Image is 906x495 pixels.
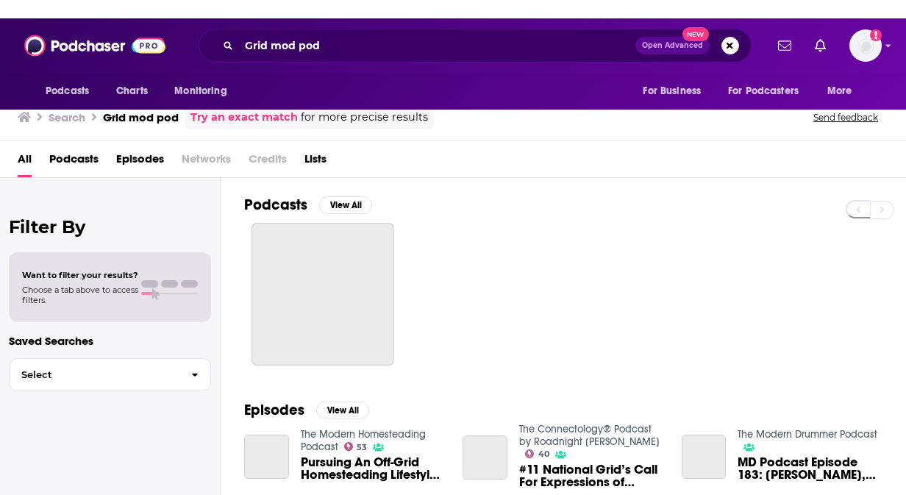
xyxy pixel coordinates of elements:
a: Charts [107,77,157,105]
span: Choose a tab above to access filters. [22,285,138,305]
span: Monitoring [174,81,226,102]
h3: Grid mod pod [103,110,179,124]
a: Pursuing An Off-Grid Homesteading Lifestyle - The Modern Homesteading Podcast [301,456,446,481]
span: Credits [249,147,287,177]
svg: Email not verified [870,29,882,41]
span: Select [10,370,179,380]
img: Podchaser - Follow, Share and Rate Podcasts [24,32,165,60]
a: Show notifications dropdown [772,33,797,58]
a: MD Podcast Episode 183: Morgan Agren, Grid Systems, Porter & Davies BC-X, and More [738,456,882,481]
a: EpisodesView All [244,401,369,419]
button: View All [319,196,372,214]
span: 40 [538,451,549,457]
span: 53 [357,444,367,451]
span: Networks [182,147,231,177]
a: #11 National Grid’s Call For Expressions of Interest - What you should know, before it’s too late… [519,463,664,488]
h2: Filter By [9,216,211,238]
button: open menu [817,77,871,105]
a: Try an exact match [190,109,298,126]
button: Open AdvancedNew [635,37,710,54]
a: PodcastsView All [244,196,372,214]
p: Saved Searches [9,334,211,348]
div: Search podcasts, credits, & more... [199,29,752,63]
h3: Search [49,110,85,124]
span: Podcasts [46,81,89,102]
a: All [18,147,32,177]
a: #11 National Grid’s Call For Expressions of Interest - What you should know, before it’s too late… [463,435,507,480]
span: Logged in as Alexish212 [849,29,882,62]
button: View All [316,402,369,419]
span: for more precise results [301,109,428,126]
a: Lists [304,147,327,177]
a: 40 [525,449,549,458]
span: Open Advanced [642,42,703,49]
a: 53 [344,442,368,451]
span: New [682,27,709,41]
span: Want to filter your results? [22,270,138,280]
button: open menu [164,77,246,105]
a: MD Podcast Episode 183: Morgan Agren, Grid Systems, Porter & Davies BC-X, and More [682,435,727,480]
a: Episodes [116,147,164,177]
span: More [827,81,852,102]
h2: Podcasts [244,196,307,214]
input: Search podcasts, credits, & more... [239,34,635,57]
span: Charts [116,81,148,102]
a: Podcasts [49,147,99,177]
button: open menu [718,77,820,105]
button: open menu [35,77,108,105]
a: The Modern Drummer Podcast [738,428,877,441]
a: The Modern Homesteading Podcast [301,428,426,453]
a: Pursuing An Off-Grid Homesteading Lifestyle - The Modern Homesteading Podcast [244,435,289,480]
button: open menu [632,77,719,105]
a: The Connectology® Podcast by Roadnight Taylor [519,423,660,448]
button: Send feedback [809,111,882,124]
a: Show notifications dropdown [809,33,832,58]
button: Select [9,358,211,391]
h2: Episodes [244,401,304,419]
button: Show profile menu [849,29,882,62]
span: MD Podcast Episode 183: [PERSON_NAME], Grid Systems, [PERSON_NAME] & [PERSON_NAME]-X, and More [738,456,882,481]
img: User Profile [849,29,882,62]
span: For Podcasters [728,81,799,102]
span: For Business [643,81,701,102]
